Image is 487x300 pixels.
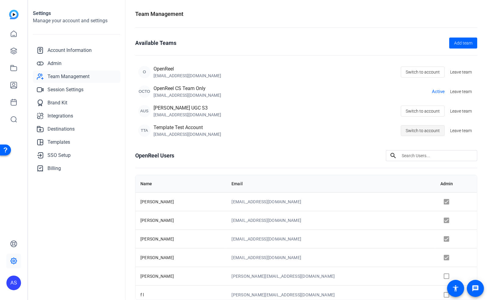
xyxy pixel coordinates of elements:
[48,86,83,93] span: Session Settings
[154,92,221,98] div: [EMAIL_ADDRESS][DOMAIN_NAME]
[140,274,174,279] span: [PERSON_NAME]
[386,152,401,159] mat-icon: search
[450,108,472,114] span: Leave team
[33,136,120,148] a: Templates
[472,285,479,292] mat-icon: message
[227,192,436,211] td: [EMAIL_ADDRESS][DOMAIN_NAME]
[33,110,120,122] a: Integrations
[138,125,150,137] div: TTA
[450,128,472,134] span: Leave team
[33,70,120,83] a: Team Management
[33,10,120,17] h1: Settings
[432,88,445,95] span: Active
[140,218,174,223] span: [PERSON_NAME]
[154,124,221,131] div: Template Test Account
[135,39,176,47] h1: Available Teams
[48,125,75,133] span: Destinations
[33,17,120,24] h2: Manage your account and settings
[48,99,67,107] span: Brand Kit
[140,292,144,297] span: f l
[33,57,120,70] a: Admin
[138,85,150,98] div: OCTO
[448,86,474,97] button: Leave team
[227,211,436,230] td: [EMAIL_ADDRESS][DOMAIN_NAME]
[406,105,440,117] span: Switch to account
[48,139,70,146] span: Templates
[48,60,62,67] span: Admin
[227,248,436,267] td: [EMAIL_ADDRESS][DOMAIN_NAME]
[33,123,120,135] a: Destinations
[154,65,221,73] div: OpenReel
[450,89,472,95] span: Leave team
[33,84,120,96] a: Session Settings
[154,131,221,137] div: [EMAIL_ADDRESS][DOMAIN_NAME]
[135,10,183,18] h1: Team Management
[401,106,445,117] button: Switch to account
[9,10,19,19] img: blue-gradient.svg
[406,125,440,136] span: Switch to account
[33,149,120,161] a: SSO Setup
[138,105,150,117] div: AUS
[138,66,150,78] div: O
[33,162,120,175] a: Billing
[33,97,120,109] a: Brand Kit
[154,112,221,118] div: [EMAIL_ADDRESS][DOMAIN_NAME]
[48,47,92,54] span: Account Information
[449,38,477,49] button: Add team
[140,199,174,204] span: [PERSON_NAME]
[136,175,227,192] th: Name
[6,276,21,290] div: AS
[401,125,445,136] button: Switch to account
[48,165,61,172] span: Billing
[448,67,474,78] button: Leave team
[48,112,73,120] span: Integrations
[401,67,445,78] button: Switch to account
[454,40,472,46] span: Add team
[227,175,436,192] th: Email
[48,73,90,80] span: Team Management
[154,104,221,112] div: [PERSON_NAME] UGC S3
[452,285,459,292] mat-icon: accessibility
[154,85,221,92] div: OpenReel CS Team Only
[450,69,472,75] span: Leave team
[448,125,474,136] button: Leave team
[154,73,221,79] div: [EMAIL_ADDRESS][DOMAIN_NAME]
[33,44,120,56] a: Account Information
[135,151,174,160] h1: OpenReel Users
[402,152,472,159] input: Search Users...
[140,237,174,241] span: [PERSON_NAME]
[448,106,474,117] button: Leave team
[140,255,174,260] span: [PERSON_NAME]
[48,152,71,159] span: SSO Setup
[227,230,436,248] td: [EMAIL_ADDRESS][DOMAIN_NAME]
[227,267,436,285] td: [PERSON_NAME][EMAIL_ADDRESS][DOMAIN_NAME]
[436,175,477,192] th: Admin
[406,66,440,78] span: Switch to account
